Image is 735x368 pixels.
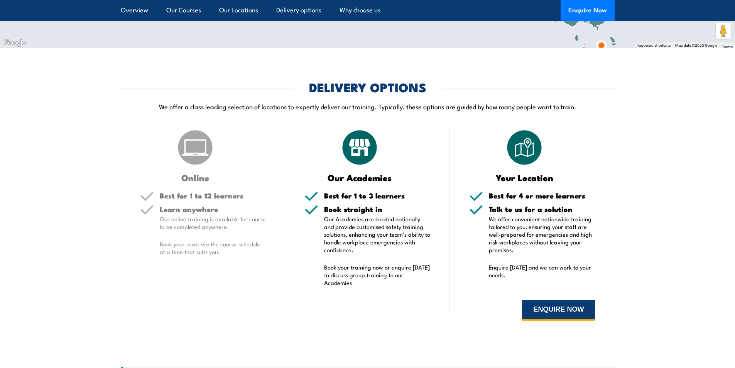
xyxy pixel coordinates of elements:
[324,192,431,199] h5: Best for 1 to 3 learners
[2,38,27,48] a: Open this area in Google Maps (opens a new window)
[121,102,615,111] p: We offer a class leading selection of locations to expertly deliver our training. Typically, thes...
[2,38,27,48] img: Google
[675,43,717,47] span: Map data ©2025 Google
[324,205,431,213] h5: Book straight in
[716,23,731,39] button: Drag Pegman onto the map to open Street View
[324,215,431,254] p: Our Academies are located nationally and provide customised safety training solutions, enhancing ...
[309,81,426,92] h2: DELIVERY OPTIONS
[160,240,266,256] p: Book your seats via the course schedule at a time that suits you.
[469,173,580,182] h3: Your Location
[489,192,595,199] h5: Best for 4 or more learners
[304,173,415,182] h3: Our Academies
[522,300,595,321] button: ENQUIRE NOW
[140,173,251,182] h3: Online
[489,205,595,213] h5: Talk to us for a solution
[160,205,266,213] h5: Learn anywhere
[489,263,595,279] p: Enquire [DATE] and we can work to your needs.
[160,215,266,231] p: Our online training is available for course to be completed anywhere.
[722,45,733,49] a: Terms (opens in new tab)
[160,192,266,199] h5: Best for 1 to 12 learners
[489,215,595,254] p: We offer convenient nationwide training tailored to you, ensuring your staff are well-prepared fo...
[637,43,671,48] button: Keyboard shortcuts
[324,263,431,287] p: Book your training now or enquire [DATE] to discuss group training to our Academies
